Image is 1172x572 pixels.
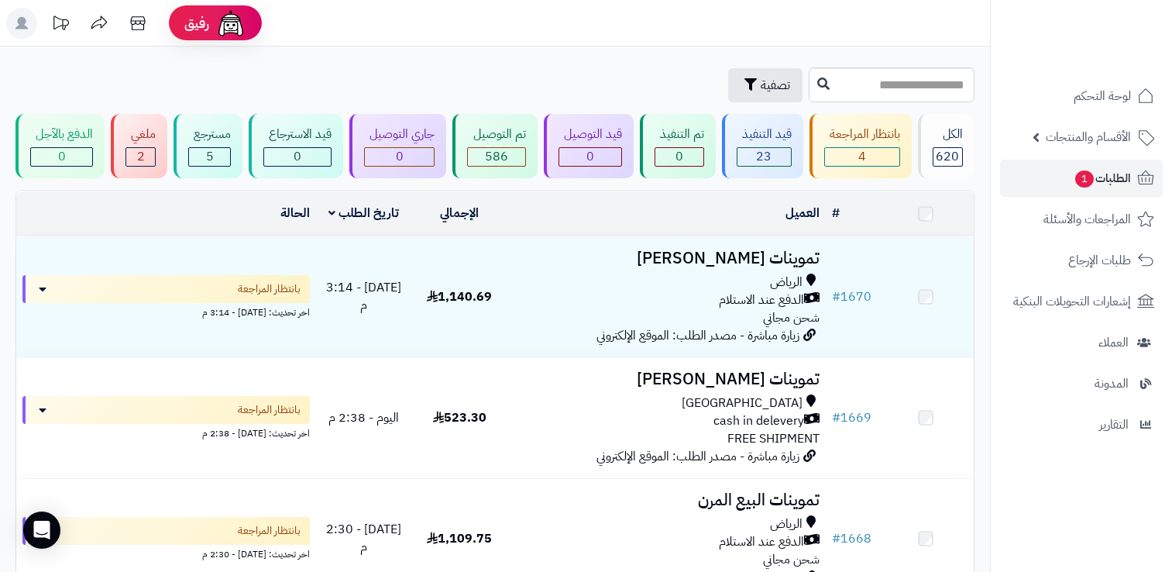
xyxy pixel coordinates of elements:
[58,147,66,166] span: 0
[1075,171,1094,188] span: 1
[655,126,704,143] div: تم التنفيذ
[756,147,772,166] span: 23
[238,402,301,418] span: بانتظار المراجعة
[238,523,301,539] span: بانتظار المراجعة
[514,250,820,267] h3: تموينات [PERSON_NAME]
[1000,406,1163,443] a: التقارير
[596,447,799,466] span: زيارة مباشرة - مصدر الطلب: الموقع الإلكتروني
[832,288,871,306] a: #1670
[1000,242,1163,279] a: طلبات الإرجاع
[1074,167,1131,189] span: الطلبات
[433,408,486,427] span: 523.30
[655,148,703,166] div: 0
[264,148,331,166] div: 0
[22,303,310,319] div: اخر تحديث: [DATE] - 3:14 م
[596,326,799,345] span: زيارة مباشرة - مصدر الطلب: الموقع الإلكتروني
[770,274,803,291] span: الرياض
[1095,373,1129,395] span: المدونة
[541,114,637,178] a: قيد التوصيل 0
[682,395,803,412] span: [GEOGRAPHIC_DATA]
[328,408,399,427] span: اليوم - 2:38 م
[440,204,479,222] a: الإجمالي
[1043,208,1131,230] span: المراجعات والأسئلة
[761,76,790,95] span: تصفية
[832,529,840,548] span: #
[763,308,820,327] span: شحن مجاني
[719,114,806,178] a: قيد التنفيذ 23
[1099,414,1129,436] span: التقارير
[22,424,310,440] div: اخر تحديث: [DATE] - 2:38 م
[719,533,804,551] span: الدفع عند الاستلام
[328,204,399,222] a: تاريخ الطلب
[559,126,622,143] div: قيد التوصيل
[189,148,230,166] div: 5
[1098,332,1129,353] span: العملاء
[824,126,900,143] div: بانتظار المراجعة
[485,147,508,166] span: 586
[137,147,145,166] span: 2
[737,126,792,143] div: قيد التنفيذ
[514,370,820,388] h3: تموينات [PERSON_NAME]
[364,126,435,143] div: جاري التوصيل
[30,126,93,143] div: الدفع بالآجل
[858,147,866,166] span: 4
[637,114,719,178] a: تم التنفيذ 0
[12,114,108,178] a: الدفع بالآجل 0
[1046,126,1131,148] span: الأقسام والمنتجات
[832,529,871,548] a: #1668
[737,148,791,166] div: 23
[396,147,404,166] span: 0
[31,148,92,166] div: 0
[514,491,820,509] h3: تموينات البيع المرن
[770,515,803,533] span: الرياض
[346,114,449,178] a: جاري التوصيل 0
[915,114,978,178] a: الكل620
[936,147,959,166] span: 620
[832,408,871,427] a: #1669
[365,148,434,166] div: 0
[1000,160,1163,197] a: الطلبات1
[586,147,594,166] span: 0
[1013,291,1131,312] span: إشعارات التحويلات البنكية
[832,204,840,222] a: #
[23,512,60,549] div: Open Intercom Messenger
[1000,283,1163,320] a: إشعارات التحويلات البنكية
[713,412,804,430] span: cash in delevery
[1000,365,1163,402] a: المدونة
[467,126,525,143] div: تم التوصيل
[449,114,540,178] a: تم التوصيل 586
[238,281,301,297] span: بانتظار المراجعة
[728,68,803,102] button: تصفية
[326,520,401,556] span: [DATE] - 2:30 م
[559,148,621,166] div: 0
[727,429,820,448] span: FREE SHIPMENT
[125,126,156,143] div: ملغي
[126,148,155,166] div: 2
[108,114,170,178] a: ملغي 2
[719,291,804,309] span: الدفع عند الاستلام
[294,147,301,166] span: 0
[1000,78,1163,115] a: لوحة التحكم
[427,529,492,548] span: 1,109.75
[832,288,840,306] span: #
[188,126,231,143] div: مسترجع
[468,148,524,166] div: 586
[184,14,209,33] span: رفيق
[170,114,246,178] a: مسترجع 5
[1067,41,1157,74] img: logo-2.png
[1068,250,1131,271] span: طلبات الإرجاع
[427,288,492,306] span: 1,140.69
[806,114,915,178] a: بانتظار المراجعة 4
[22,545,310,561] div: اخر تحديث: [DATE] - 2:30 م
[832,408,840,427] span: #
[675,147,683,166] span: 0
[246,114,346,178] a: قيد الاسترجاع 0
[280,204,310,222] a: الحالة
[215,8,246,39] img: ai-face.png
[785,204,820,222] a: العميل
[933,126,963,143] div: الكل
[825,148,899,166] div: 4
[263,126,332,143] div: قيد الاسترجاع
[206,147,214,166] span: 5
[326,278,401,315] span: [DATE] - 3:14 م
